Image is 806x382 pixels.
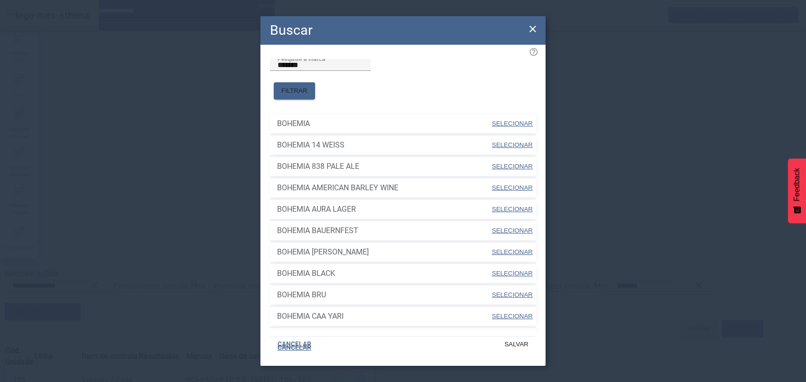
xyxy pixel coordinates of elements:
[277,268,491,279] span: BOHEMIA BLACK
[277,118,491,129] span: BOHEMIA
[277,161,491,172] span: BOHEMIA 838 PALE ALE
[491,158,534,175] button: SELECIONAR
[491,286,534,304] button: SELECIONAR
[277,311,491,322] span: BOHEMIA CAA YARI
[492,248,533,255] span: SELECIONAR
[278,340,311,349] span: CANCELAR
[492,291,533,298] span: SELECIONAR
[492,206,533,213] span: SELECIONAR
[277,246,491,258] span: BOHEMIA [PERSON_NAME]
[277,204,491,215] span: BOHEMIA AURA LAGER
[504,340,528,349] span: SALVAR
[793,168,801,201] span: Feedback
[281,86,307,96] span: FILTRAR
[277,289,491,301] span: BOHEMIA BRU
[277,139,491,151] span: BOHEMIA 14 WEISS
[491,222,534,239] button: SELECIONAR
[492,270,533,277] span: SELECIONAR
[491,137,534,154] button: SELECIONAR
[788,158,806,223] button: Feedback - Mostrar pesquisa
[492,141,533,148] span: SELECIONAR
[491,308,534,325] button: SELECIONAR
[491,115,534,132] button: SELECIONAR
[491,265,534,282] button: SELECIONAR
[491,244,534,261] button: SELECIONAR
[492,120,533,127] span: SELECIONAR
[270,336,319,353] button: CANCELAR
[277,182,491,194] span: BOHEMIA AMERICAN BARLEY WINE
[274,82,315,99] button: FILTRAR
[491,201,534,218] button: SELECIONAR
[492,184,533,191] span: SELECIONAR
[491,179,534,196] button: SELECIONAR
[492,163,533,170] span: SELECIONAR
[277,225,491,236] span: BOHEMIA BAUERNFEST
[492,313,533,320] span: SELECIONAR
[497,336,536,353] button: SALVAR
[492,227,533,234] span: SELECIONAR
